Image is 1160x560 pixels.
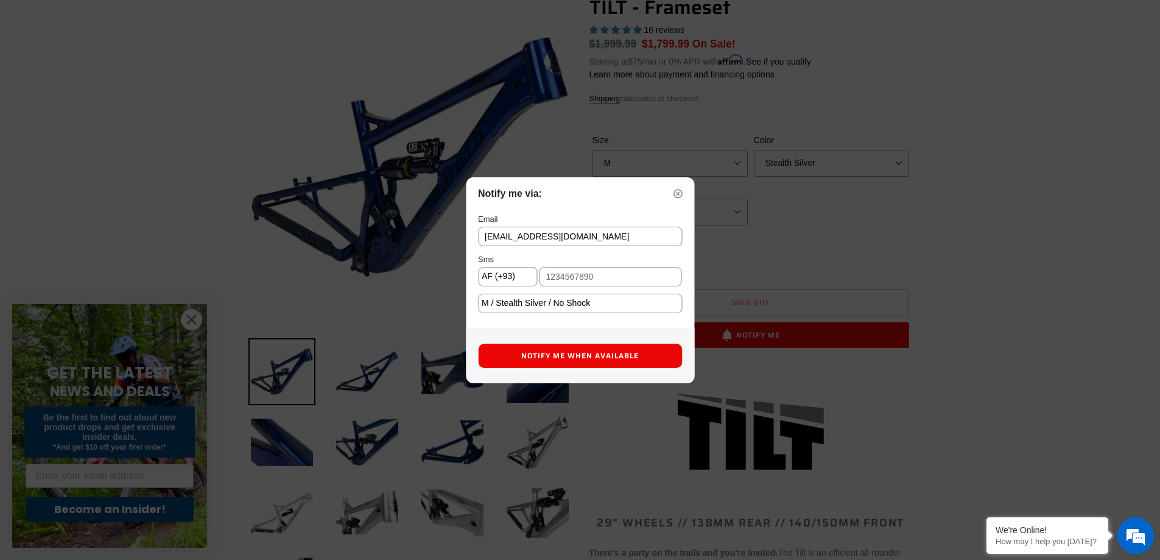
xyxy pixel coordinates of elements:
button: Notify Me When Available [478,344,682,368]
input: 1234567890 [539,267,682,286]
textarea: Type your message and hit 'Enter' [6,333,232,375]
img: d_696896380_company_1647369064580_696896380 [39,61,69,91]
input: Email Address ... [478,227,682,246]
div: Notify me via: [478,186,682,201]
img: close-circle icon [673,190,682,198]
div: Minimize live chat window [200,6,229,35]
div: Sms [478,253,494,266]
div: Email [478,213,498,225]
div: Chat with us now [82,68,223,84]
span: We're online! [71,154,168,277]
div: Navigation go back [13,67,32,85]
p: How may I help you today? [996,537,1099,546]
div: We're Online! [996,525,1099,535]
